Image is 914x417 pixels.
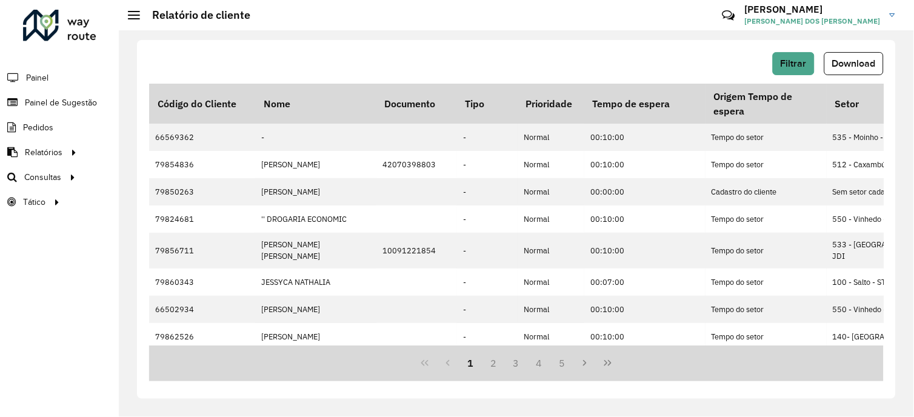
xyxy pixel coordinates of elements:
td: Normal [518,205,584,233]
span: Painel de Sugestão [25,96,97,109]
td: 79860343 [149,269,255,296]
button: Last Page [596,352,619,375]
td: Normal [518,151,584,178]
a: Contato Rápido [716,2,742,28]
span: Filtrar [781,58,807,68]
td: Cadastro do cliente [706,178,827,205]
span: [PERSON_NAME] DOS [PERSON_NAME] [745,16,881,27]
td: 79862526 [149,323,255,350]
td: - [457,124,518,151]
td: 00:00:00 [584,178,706,205]
button: 3 [505,352,528,375]
td: - [457,233,518,268]
td: 00:07:00 [584,269,706,296]
td: 00:10:00 [584,205,706,233]
th: Tempo de espera [584,84,706,124]
th: Nome [255,84,376,124]
td: 79824681 [149,205,255,233]
h3: [PERSON_NAME] [745,4,881,15]
td: Normal [518,296,584,323]
td: 42070398803 [376,151,457,178]
td: 00:10:00 [584,323,706,350]
button: 1 [459,352,482,375]
span: Relatórios [25,146,62,159]
td: Normal [518,233,584,268]
td: Tempo do setor [706,151,827,178]
span: Painel [26,72,48,84]
button: 2 [482,352,505,375]
th: Documento [376,84,457,124]
span: Tático [23,196,45,208]
td: [PERSON_NAME] [PERSON_NAME] [255,233,376,268]
td: 00:10:00 [584,233,706,268]
td: 79856711 [149,233,255,268]
span: Consultas [24,171,61,184]
td: - [255,124,376,151]
td: - [457,269,518,296]
td: [PERSON_NAME] [255,178,376,205]
td: 66569362 [149,124,255,151]
td: - [457,323,518,350]
td: JESSYCA NATHALIA [255,269,376,296]
td: 79850263 [149,178,255,205]
td: Normal [518,124,584,151]
td: Normal [518,178,584,205]
td: [PERSON_NAME] [255,323,376,350]
button: 4 [528,352,551,375]
td: 10091221854 [376,233,457,268]
td: Tempo do setor [706,233,827,268]
button: Next Page [573,352,596,375]
td: Tempo do setor [706,269,827,296]
button: 5 [551,352,574,375]
td: 00:10:00 [584,151,706,178]
td: - [457,296,518,323]
th: Prioridade [518,84,584,124]
td: 66502934 [149,296,255,323]
h2: Relatório de cliente [140,8,250,22]
td: Tempo do setor [706,323,827,350]
th: Tipo [457,84,518,124]
td: Normal [518,323,584,350]
span: Pedidos [23,121,53,134]
td: [PERSON_NAME] [255,151,376,178]
button: Filtrar [773,52,815,75]
td: - [457,151,518,178]
td: Tempo do setor [706,296,827,323]
td: [PERSON_NAME] [255,296,376,323]
td: Tempo do setor [706,205,827,233]
th: Código do Cliente [149,84,255,124]
td: '' DROGARIA ECONOMIC [255,205,376,233]
span: Download [832,58,876,68]
th: Origem Tempo de espera [706,84,827,124]
button: Download [824,52,884,75]
td: 00:10:00 [584,296,706,323]
td: 79854836 [149,151,255,178]
td: - [457,205,518,233]
td: 00:10:00 [584,124,706,151]
td: - [457,178,518,205]
td: Tempo do setor [706,124,827,151]
td: Normal [518,269,584,296]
